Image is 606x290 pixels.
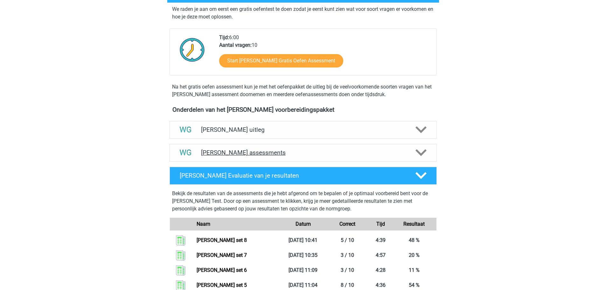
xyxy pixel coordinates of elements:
[219,34,229,40] b: Tijd:
[201,149,405,156] h4: [PERSON_NAME] assessments
[392,220,436,228] div: Resultaat
[219,54,343,67] a: Start [PERSON_NAME] Gratis Oefen Assessment
[167,121,439,139] a: uitleg [PERSON_NAME] uitleg
[201,126,405,133] h4: [PERSON_NAME] uitleg
[197,237,247,243] a: [PERSON_NAME] set 8
[178,145,194,161] img: watson glaser assessments
[167,167,439,185] a: [PERSON_NAME] Evaluatie van je resultaten
[281,220,325,228] div: Datum
[167,144,439,162] a: assessments [PERSON_NAME] assessments
[178,122,194,138] img: watson glaser uitleg
[197,267,247,273] a: [PERSON_NAME] set 6
[325,220,370,228] div: Correct
[172,5,434,21] p: We raden je aan om eerst een gratis oefentest te doen zodat je eerst kunt zien wat voor soort vra...
[176,34,208,66] img: Klok
[214,34,436,75] div: 6:00 10
[180,172,405,179] h4: [PERSON_NAME] Evaluatie van je resultaten
[197,252,247,258] a: [PERSON_NAME] set 7
[219,42,252,48] b: Aantal vragen:
[170,83,437,98] div: Na het gratis oefen assessment kun je met het oefenpakket de uitleg bij de veelvoorkomende soorte...
[172,106,434,113] h4: Onderdelen van het [PERSON_NAME] voorbereidingspakket
[197,282,247,288] a: [PERSON_NAME] set 5
[370,220,392,228] div: Tijd
[192,220,281,228] div: Naam
[172,190,434,213] p: Bekijk de resultaten van de assessments die je hebt afgerond om te bepalen of je optimaal voorber...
